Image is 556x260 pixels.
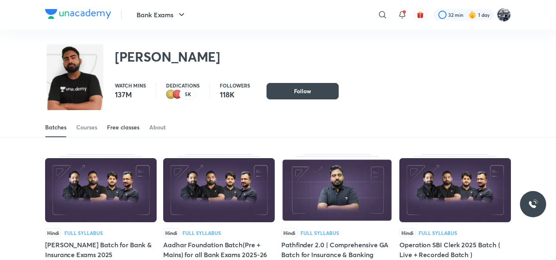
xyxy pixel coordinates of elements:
img: streak [468,11,476,19]
p: 118K [220,90,250,99]
img: educator badge1 [173,90,182,99]
a: Company Logo [45,9,111,21]
span: Hindi [281,228,297,237]
img: educator badge2 [166,90,176,99]
a: Batches [45,117,66,137]
a: Free classes [107,117,139,137]
p: 137M [115,90,146,99]
div: [PERSON_NAME] Batch for Bank & Insurance Exams 2025 [45,240,157,260]
button: Bank Exams [132,7,191,23]
img: avatar [417,11,424,18]
a: About [149,117,166,137]
button: Follow [267,83,339,99]
p: Dedications [166,83,200,88]
span: Follow [294,87,311,95]
span: Hindi [399,228,415,237]
div: Courses [76,123,97,131]
img: Thumbnail [399,158,511,222]
button: avatar [414,8,427,21]
div: Aadhar Foundation Batch(Pre + Mains) for all Bank Exams 2025-26 [163,240,275,260]
span: Hindi [45,228,61,237]
div: About [149,123,166,131]
img: Thumbnail [45,158,157,222]
div: Operation SBI Clerk 2025 Batch ( Live + Recorded Batch ) [399,240,511,260]
div: Full Syllabus [64,230,103,235]
p: Followers [220,83,250,88]
img: class [47,46,103,114]
div: Free classes [107,123,139,131]
img: Thumbnail [163,158,275,222]
img: ttu [528,199,538,209]
div: Full Syllabus [301,230,339,235]
span: Hindi [163,228,179,237]
div: Batches [45,123,66,131]
div: Full Syllabus [182,230,221,235]
img: Thumbnail [281,158,393,222]
img: Company Logo [45,9,111,19]
div: Full Syllabus [419,230,457,235]
a: Courses [76,117,97,137]
img: Om singh [497,8,511,22]
p: Watch mins [115,83,146,88]
p: 5K [185,92,191,97]
h2: [PERSON_NAME] [115,48,220,65]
